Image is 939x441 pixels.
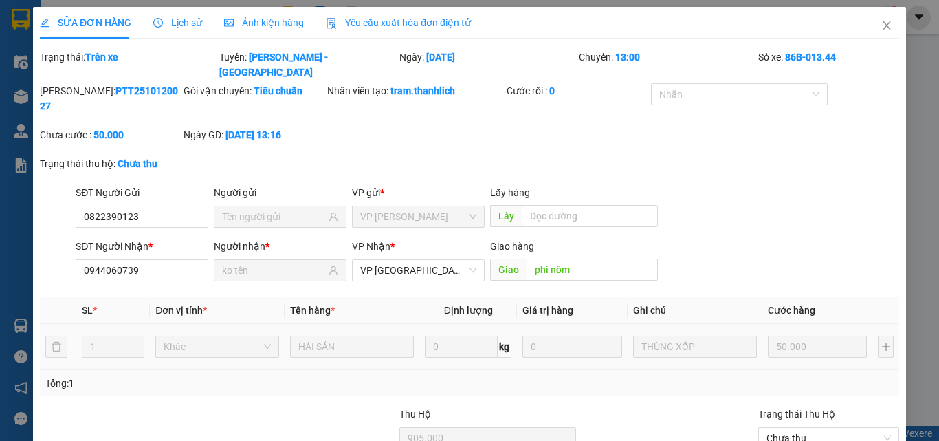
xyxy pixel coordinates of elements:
div: Ngày: [397,50,577,80]
div: Gửi: VP [GEOGRAPHIC_DATA] [10,80,137,109]
input: Dọc đường [522,205,657,227]
span: user [329,212,338,222]
span: VP Nhận [352,241,390,252]
span: VP Phan Thiết [360,206,476,227]
span: close [881,20,892,31]
div: Nhân viên tạo: [327,83,504,98]
span: Tên hàng [290,305,335,316]
span: Giao [490,259,527,281]
b: [PERSON_NAME] - [GEOGRAPHIC_DATA] [219,52,328,78]
span: Giao hàng [490,241,534,252]
button: delete [45,336,67,358]
span: Đơn vị tính [155,305,207,316]
button: plus [878,336,894,358]
b: PTT2510120027 [40,85,178,111]
span: VP Đà Lạt [360,260,476,281]
b: [DATE] 13:16 [225,129,281,140]
span: Lấy [490,205,522,227]
div: Tuyến: [218,50,397,80]
input: Tên người nhận [222,263,326,278]
div: Cước rồi : [507,83,648,98]
div: Trạng thái Thu Hộ [758,407,899,422]
span: edit [40,18,49,28]
div: Nhận: VP [PERSON_NAME] [144,80,247,109]
span: SL [82,305,93,316]
span: Thu Hộ [399,409,430,420]
span: picture [224,18,234,28]
b: Trên xe [85,52,118,63]
div: Chưa cước : [40,127,181,142]
b: 13:00 [615,52,640,63]
b: tram.thanhlich [390,85,455,96]
span: clock-circle [153,18,163,28]
div: VP gửi [352,185,485,200]
b: Tiêu chuẩn [254,85,302,96]
div: Gói vận chuyển: [184,83,324,98]
span: Khác [164,336,271,357]
input: 0 [768,336,867,358]
input: VD: Bàn, Ghế [290,336,414,358]
span: Yêu cầu xuất hóa đơn điện tử [326,17,471,28]
div: Số xe: [757,50,901,80]
text: DLT2510120008 [78,58,180,73]
span: Giá trị hàng [522,305,573,316]
div: SĐT Người Nhận [76,239,208,254]
span: user [329,266,338,275]
span: kg [498,336,511,358]
span: Định lượng [443,305,492,316]
button: Close [868,7,906,45]
span: SỬA ĐƠN HÀNG [40,17,131,28]
b: 86B-013.44 [785,52,836,63]
div: Người gửi [214,185,346,200]
input: Tên người gửi [222,209,326,224]
span: Cước hàng [768,305,815,316]
b: 50.000 [93,129,124,140]
div: Người nhận [214,239,346,254]
div: [PERSON_NAME]: [40,83,181,114]
div: Trạng thái: [38,50,218,80]
input: Dọc đường [527,259,657,281]
th: Ghi chú [628,297,762,324]
span: Ảnh kiện hàng [224,17,304,28]
b: [DATE] [426,52,454,63]
b: Chưa thu [118,158,157,169]
b: 0 [549,85,555,96]
span: Lấy hàng [490,187,530,198]
input: Ghi Chú [633,336,757,358]
div: Chuyến: [577,50,757,80]
img: icon [326,18,337,29]
div: Trạng thái thu hộ: [40,156,217,171]
div: SĐT Người Gửi [76,185,208,200]
div: Ngày GD: [184,127,324,142]
div: Tổng: 1 [45,376,364,391]
input: 0 [522,336,621,358]
span: Lịch sử [153,17,202,28]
